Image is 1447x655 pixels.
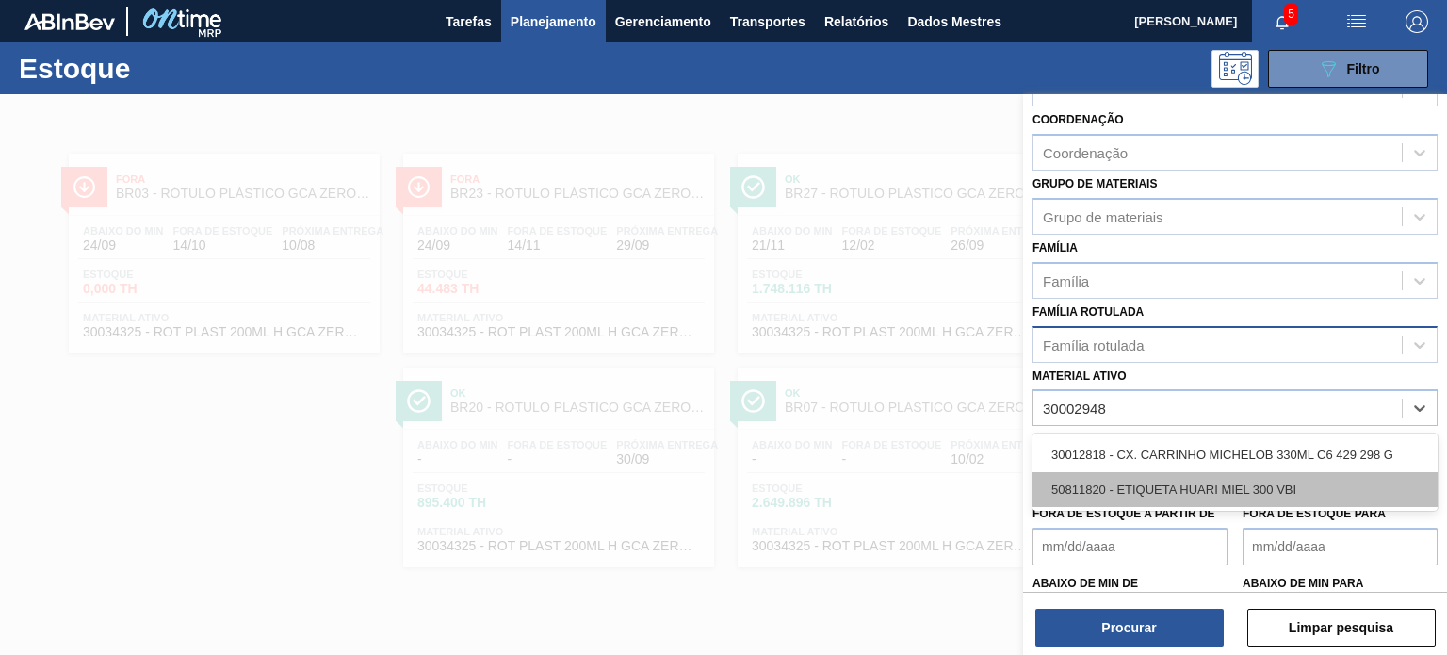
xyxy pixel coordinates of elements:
button: Filtro [1268,50,1428,88]
font: Grupo de materiais [1032,177,1157,190]
font: Relatórios [824,14,888,29]
font: Família [1032,241,1078,254]
font: 5 [1288,8,1294,21]
font: Família rotulada [1032,305,1144,319]
font: Filtro [1347,61,1380,76]
font: Estoque [19,53,130,84]
img: ações do usuário [1345,10,1368,33]
font: Fora de estoque a partir de [1032,507,1215,520]
font: Dados Mestres [907,14,1001,29]
button: Notificações [1252,8,1312,35]
font: [PERSON_NAME] [1134,14,1237,28]
font: Planejamento [511,14,596,29]
input: mm/dd/aaaa [1243,528,1438,565]
font: Transportes [730,14,805,29]
font: Abaixo de Min de [1032,577,1138,590]
font: Tarefas [446,14,492,29]
input: mm/dd/aaaa [1032,528,1228,565]
img: TNhmsLtSVTkK8tSr43FrP2fwEKptu5GPRR3wAAAABJRU5ErkJggg== [24,13,115,30]
font: Abaixo de Min para [1243,577,1363,590]
font: 50811820 - ETIQUETA HUARI MIEL 300 VBI [1051,483,1296,497]
font: Família [1043,272,1089,288]
font: Coordenação [1043,145,1128,161]
font: Coordenação [1032,113,1124,126]
div: Programação: nenhum usuário selecionado [1211,50,1259,88]
font: Gerenciamento [615,14,711,29]
font: Grupo de materiais [1043,208,1163,224]
font: 30012818 - CX. CARRINHO MICHELOB 330ML C6 429 298 G [1051,448,1393,462]
font: Família rotulada [1043,336,1145,352]
font: Fora de estoque para [1243,507,1386,520]
img: Sair [1406,10,1428,33]
font: Material Ativo [1032,369,1127,383]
